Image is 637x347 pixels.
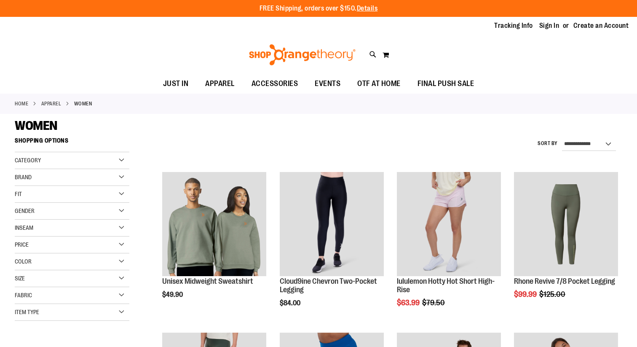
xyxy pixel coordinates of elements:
div: product [276,168,388,328]
a: Sign In [539,21,559,30]
span: Fit [15,191,22,197]
a: JUST IN [155,74,197,94]
span: Size [15,275,25,282]
div: product [158,168,270,320]
span: EVENTS [315,74,340,93]
a: OTF AT HOME [349,74,409,94]
a: Rhone Revive 7/8 Pocket Legging [514,277,615,285]
span: ACCESSORIES [252,74,298,93]
a: Home [15,100,28,108]
label: Sort By [538,140,558,147]
span: $49.90 [162,291,184,299]
a: Rhone Revive 7/8 Pocket Legging [514,172,618,277]
span: Brand [15,174,32,180]
span: $84.00 [280,299,302,307]
a: Details [357,5,378,12]
a: ACCESSORIES [243,74,307,94]
img: Shop Orangetheory [248,44,357,65]
a: lululemon Hotty Hot Short High-Rise [397,172,501,277]
a: Cloud9ine Chevron Two-Pocket Legging [280,277,377,294]
span: JUST IN [163,74,189,93]
span: Fabric [15,292,32,299]
div: product [510,168,622,320]
span: $125.00 [539,290,567,299]
img: Cloud9ine Chevron Two-Pocket Legging [280,172,384,276]
p: FREE Shipping, orders over $150. [260,4,378,13]
a: Cloud9ine Chevron Two-Pocket Legging [280,172,384,277]
a: APPAREL [197,74,243,93]
span: WOMEN [15,118,57,133]
span: $79.50 [422,299,446,307]
a: Create an Account [573,21,629,30]
a: Tracking Info [494,21,533,30]
a: EVENTS [306,74,349,94]
a: APPAREL [41,100,62,108]
span: OTF AT HOME [357,74,401,93]
strong: Shopping Options [15,133,129,152]
span: $63.99 [397,299,421,307]
span: Inseam [15,224,33,231]
span: FINAL PUSH SALE [418,74,474,93]
span: Color [15,258,32,265]
span: APPAREL [205,74,235,93]
img: Unisex Midweight Sweatshirt [162,172,266,276]
span: Item Type [15,309,39,315]
a: Unisex Midweight Sweatshirt [162,277,253,285]
span: Price [15,241,29,248]
a: lululemon Hotty Hot Short High-Rise [397,277,495,294]
span: Category [15,157,41,164]
a: Unisex Midweight Sweatshirt [162,172,266,277]
span: $99.99 [514,290,538,299]
span: Gender [15,207,35,214]
img: Rhone Revive 7/8 Pocket Legging [514,172,618,276]
a: FINAL PUSH SALE [409,74,483,94]
img: lululemon Hotty Hot Short High-Rise [397,172,501,276]
strong: WOMEN [74,100,92,108]
div: product [393,168,505,328]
